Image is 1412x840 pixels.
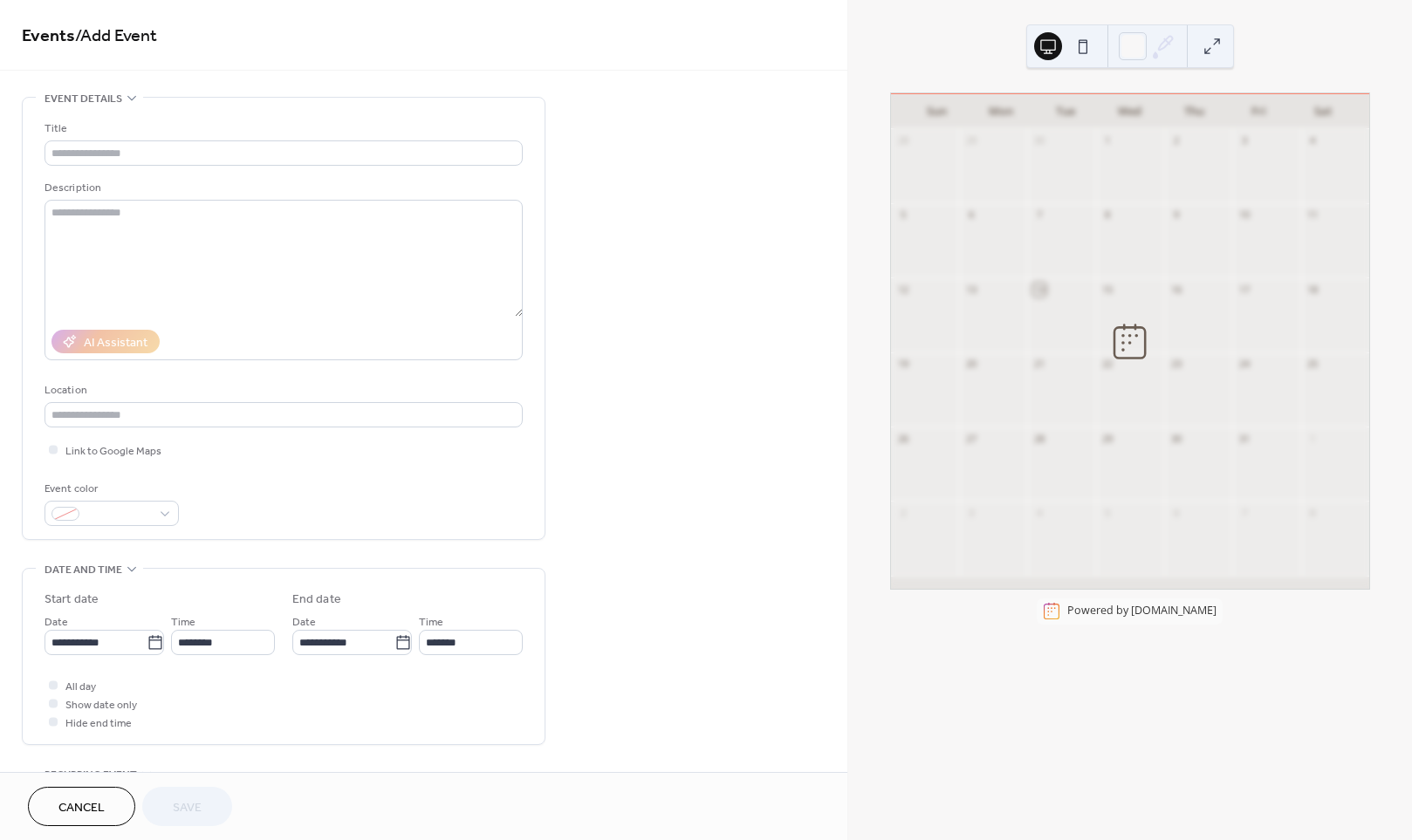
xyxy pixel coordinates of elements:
div: 14 [1032,283,1045,296]
div: Event color [45,480,175,498]
a: [DOMAIN_NAME] [1131,604,1217,618]
a: Events [22,19,75,53]
div: Thu [1162,94,1227,129]
div: Fri [1227,94,1292,129]
div: 1 [1101,134,1114,147]
span: Recurring event [45,766,137,784]
div: Sun [905,94,970,129]
div: 30 [1169,432,1182,445]
div: 27 [964,432,977,445]
div: 29 [964,134,977,147]
div: 17 [1237,283,1251,296]
div: End date [292,591,341,609]
div: 8 [1306,506,1319,519]
div: 30 [1032,134,1045,147]
span: Cancel [58,799,105,817]
div: 11 [1306,208,1319,222]
div: 5 [1101,506,1114,519]
button: Cancel [28,787,135,826]
span: Date and time [45,561,122,579]
div: Wed [1098,94,1162,129]
div: Title [45,120,519,138]
div: 31 [1237,432,1251,445]
div: 4 [1306,134,1319,147]
div: 19 [896,358,909,371]
div: 10 [1237,208,1251,222]
div: 13 [964,283,977,296]
div: Mon [970,94,1034,129]
div: 8 [1101,208,1114,222]
div: 2 [896,506,909,519]
div: 22 [1101,358,1114,371]
div: 21 [1032,358,1045,371]
div: 3 [964,506,977,519]
div: 29 [1101,432,1114,445]
div: 7 [1032,208,1045,222]
div: 28 [1032,432,1045,445]
div: 15 [1101,283,1114,296]
span: Time [419,613,443,632]
span: Event details [45,90,122,108]
div: 26 [896,432,909,445]
div: 23 [1169,358,1182,371]
div: 16 [1169,283,1182,296]
span: Date [292,613,316,632]
span: / Add Event [75,19,157,53]
div: 24 [1237,358,1251,371]
div: 12 [896,283,909,296]
span: Date [45,613,68,632]
span: Show date only [65,696,137,714]
div: 4 [1032,506,1045,519]
div: 28 [896,134,909,147]
div: 20 [964,358,977,371]
span: Hide end time [65,714,132,733]
div: Location [45,381,519,400]
div: Start date [45,591,99,609]
div: 1 [1306,432,1319,445]
div: Sat [1291,94,1355,129]
span: Time [171,613,195,632]
div: 2 [1169,134,1182,147]
span: All day [65,678,96,696]
div: Description [45,179,519,197]
span: Link to Google Maps [65,442,161,461]
div: 18 [1306,283,1319,296]
div: 3 [1237,134,1251,147]
div: Tue [1033,94,1098,129]
div: 6 [964,208,977,222]
div: 5 [896,208,909,222]
div: 9 [1169,208,1182,222]
div: 7 [1237,506,1251,519]
div: 6 [1169,506,1182,519]
div: Powered by [1067,604,1217,618]
div: 25 [1306,358,1319,371]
